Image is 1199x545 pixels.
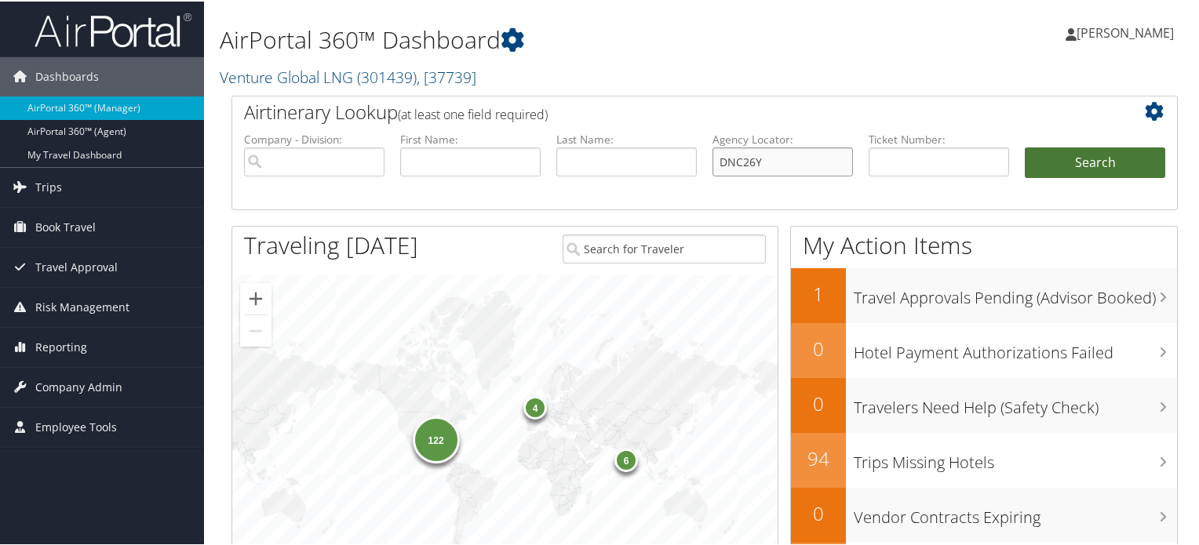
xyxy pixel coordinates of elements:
a: 0Vendor Contracts Expiring [791,486,1177,541]
img: airportal-logo.png [35,10,191,47]
h1: Traveling [DATE] [244,227,418,260]
h2: 0 [791,499,846,525]
label: Agency Locator: [712,130,853,146]
span: Dashboards [35,56,99,95]
span: [PERSON_NAME] [1077,23,1174,40]
button: Zoom out [240,314,272,345]
h2: 1 [791,279,846,306]
span: Company Admin [35,366,122,405]
h3: Vendor Contracts Expiring [854,497,1177,527]
label: Ticket Number: [869,130,1009,146]
h1: My Action Items [791,227,1177,260]
h2: Airtinerary Lookup [244,97,1087,124]
span: Risk Management [35,286,129,325]
h3: Trips Missing Hotels [854,442,1177,472]
span: Book Travel [35,206,96,245]
a: 0Travelers Need Help (Safety Check) [791,376,1177,431]
h2: 94 [791,444,846,471]
h1: AirPortal 360™ Dashboard [220,22,866,55]
span: (at least one field required) [398,104,548,122]
span: ( 301439 ) [357,65,417,86]
button: Zoom in [240,282,272,313]
span: Employee Tools [35,406,117,445]
span: Reporting [35,326,87,365]
span: Trips [35,166,62,205]
div: 6 [614,447,638,471]
div: 4 [523,394,547,417]
label: Last Name: [556,130,697,146]
h2: 0 [791,389,846,416]
a: 1Travel Approvals Pending (Advisor Booked) [791,267,1177,322]
span: , [ 37739 ] [417,65,476,86]
h3: Hotel Payment Authorizations Failed [854,332,1177,362]
a: [PERSON_NAME] [1066,8,1190,55]
h2: 0 [791,334,846,361]
h3: Travelers Need Help (Safety Check) [854,387,1177,417]
label: First Name: [400,130,541,146]
a: Venture Global LNG [220,65,476,86]
input: Search for Traveler [563,233,767,262]
div: 122 [412,415,459,462]
a: 94Trips Missing Hotels [791,431,1177,486]
span: Travel Approval [35,246,118,285]
button: Search [1025,146,1165,177]
a: 0Hotel Payment Authorizations Failed [791,322,1177,376]
label: Company - Division: [244,130,384,146]
h3: Travel Approvals Pending (Advisor Booked) [854,278,1177,307]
